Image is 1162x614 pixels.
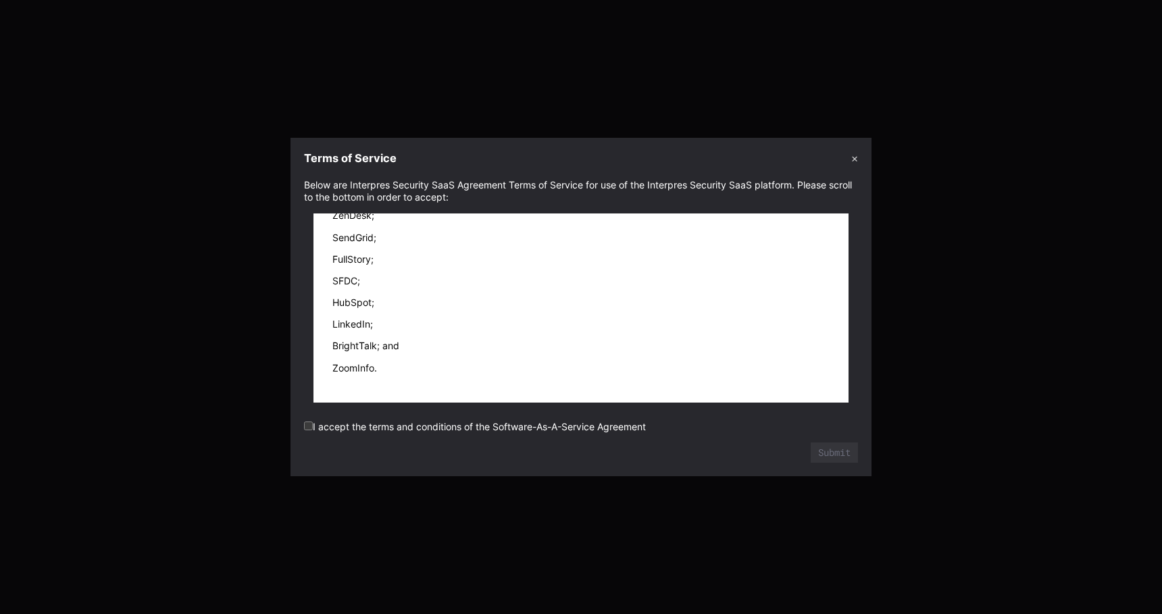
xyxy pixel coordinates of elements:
li: SendGrid; [332,232,830,244]
li: BrightTalk; and [332,340,830,352]
div: Below are Interpres Security SaaS Agreement Terms of Service for use of the Interpres Security Sa... [304,179,858,203]
li: LinkedIn; [332,318,830,330]
li: ZoomInfo. [332,362,830,374]
li: HubSpot; [332,297,830,309]
li: SFDC; [332,275,830,287]
input: I accept the terms and conditions of the Software-As-A-Service Agreement [304,421,313,430]
li: FullStory; [332,253,830,265]
button: Submit [811,442,858,463]
li: ZenDesk; [332,209,830,222]
button: ✕ [851,151,858,165]
label: I accept the terms and conditions of the Software-As-A-Service Agreement [304,421,646,432]
h3: Terms of Service [304,151,397,165]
